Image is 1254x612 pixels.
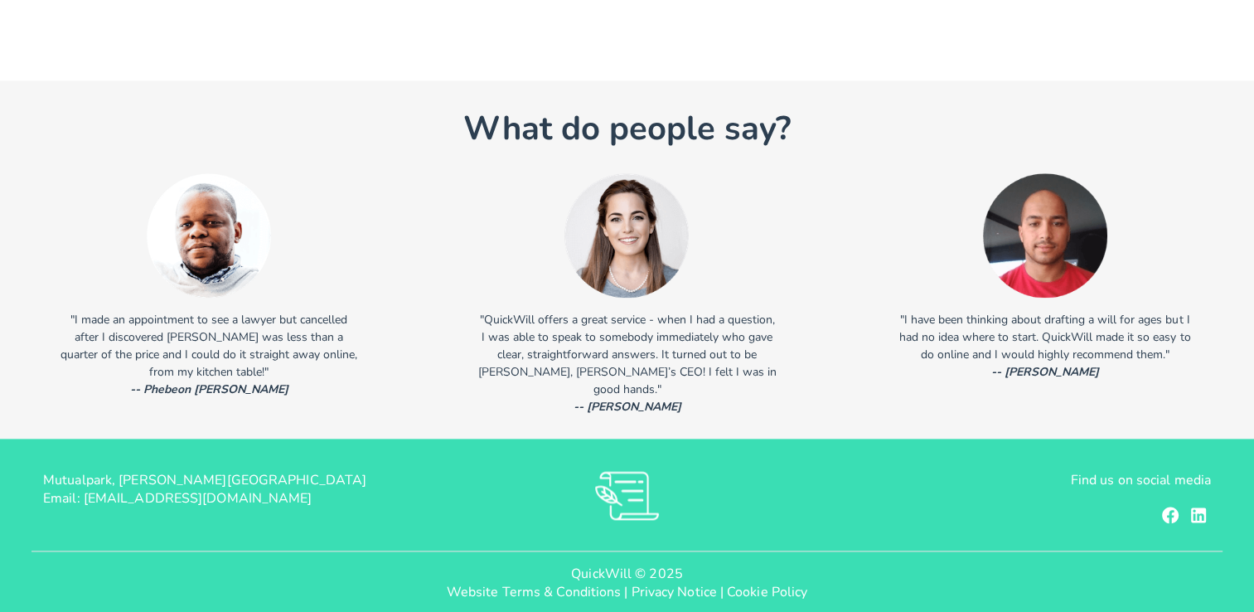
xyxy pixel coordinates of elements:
span: Mutualpark, [PERSON_NAME][GEOGRAPHIC_DATA] [43,471,366,489]
p: "QuickWill offers a great service - when I had a question, I was able to speak to somebody immedi... [477,311,776,415]
div: Photo of testimonial 2 [564,173,689,298]
div: Photo of testimonial 3 [983,173,1107,298]
a: Cookie Policy [727,583,807,601]
p: "I made an appointment to see a lawyer but cancelled after I discovered [PERSON_NAME] was less th... [60,311,358,398]
span: -- [PERSON_NAME] [991,364,1099,380]
span: Email: [EMAIL_ADDRESS][DOMAIN_NAME] [43,489,312,508]
span: | [624,583,627,601]
a: Privacy Notice [631,583,716,601]
p: "I have been thinking about drafting a will for ages but I had no idea where to start. QuickWill ... [896,311,1194,381]
span: | [720,583,724,601]
div: Photo of testimonial 1 [147,173,271,298]
span: -- Phebeon [PERSON_NAME] [130,381,288,397]
p: Find us on social media [821,471,1211,489]
h2: What do people say? [10,104,1244,153]
a: Website Terms & Conditions [447,583,622,601]
span: -- [PERSON_NAME] [573,399,680,415]
img: RVs0sauIwKhMoGR03FLGkjXSOVwkZRnQsltkF0QxpTsornXsmh1o7vbL94pqF3d8sZvAAAAAElFTkSuQmCC [595,471,659,520]
p: QuickWill © 2025 [13,565,1241,583]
